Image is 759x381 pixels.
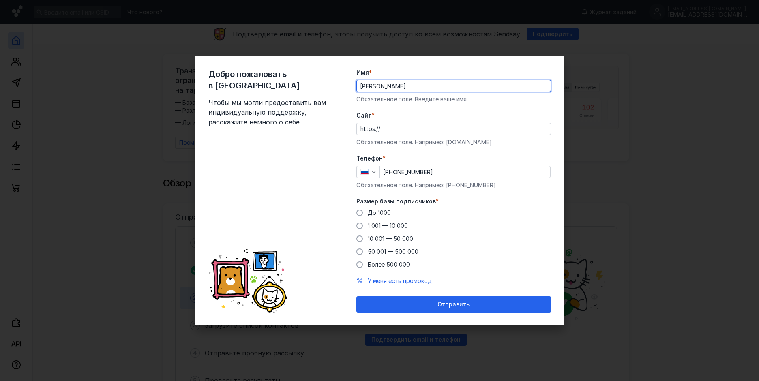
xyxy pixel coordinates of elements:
div: Обязательное поле. Например: [DOMAIN_NAME] [356,138,551,146]
div: Обязательное поле. Например: [PHONE_NUMBER] [356,181,551,189]
button: Отправить [356,296,551,313]
span: Телефон [356,154,383,163]
div: Обязательное поле. Введите ваше имя [356,95,551,103]
span: Cайт [356,111,372,120]
span: У меня есть промокод [368,277,432,284]
span: 10 001 — 50 000 [368,235,413,242]
span: Более 500 000 [368,261,410,268]
span: 1 001 — 10 000 [368,222,408,229]
span: Отправить [437,301,470,308]
span: Чтобы мы могли предоставить вам индивидуальную поддержку, расскажите немного о себе [208,98,330,127]
span: Имя [356,68,369,77]
span: Добро пожаловать в [GEOGRAPHIC_DATA] [208,68,330,91]
span: 50 001 — 500 000 [368,248,418,255]
button: У меня есть промокод [368,277,432,285]
span: Размер базы подписчиков [356,197,436,205]
span: До 1000 [368,209,391,216]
